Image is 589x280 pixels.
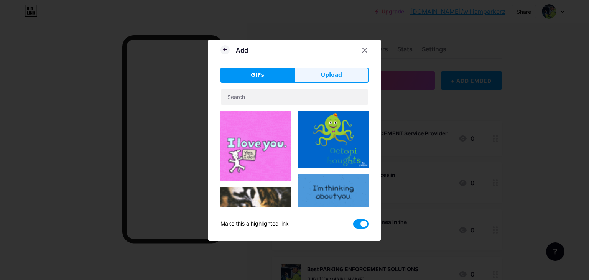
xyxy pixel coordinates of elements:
[251,71,264,79] span: GIFs
[298,111,369,168] img: Gihpy
[221,89,368,105] input: Search
[236,46,248,55] div: Add
[294,68,369,83] button: Upload
[220,68,294,83] button: GIFs
[298,174,369,245] img: Gihpy
[321,71,342,79] span: Upload
[220,111,291,181] img: Gihpy
[220,219,289,229] div: Make this a highlighted link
